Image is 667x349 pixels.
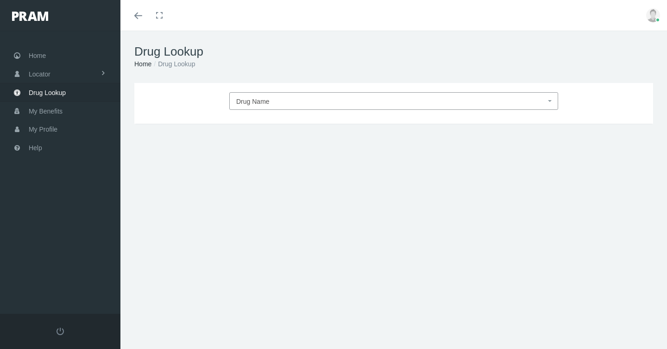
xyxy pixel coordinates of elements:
span: Help [29,139,42,157]
span: Drug Name [236,98,270,105]
span: My Benefits [29,102,63,120]
li: Drug Lookup [151,59,195,69]
h1: Drug Lookup [134,44,653,59]
span: My Profile [29,121,57,138]
img: user-placeholder.jpg [646,8,660,22]
span: Locator [29,65,50,83]
span: Drug Lookup [29,84,66,102]
span: Home [29,47,46,64]
img: PRAM_20_x_78.png [12,12,48,21]
a: Home [134,60,151,68]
